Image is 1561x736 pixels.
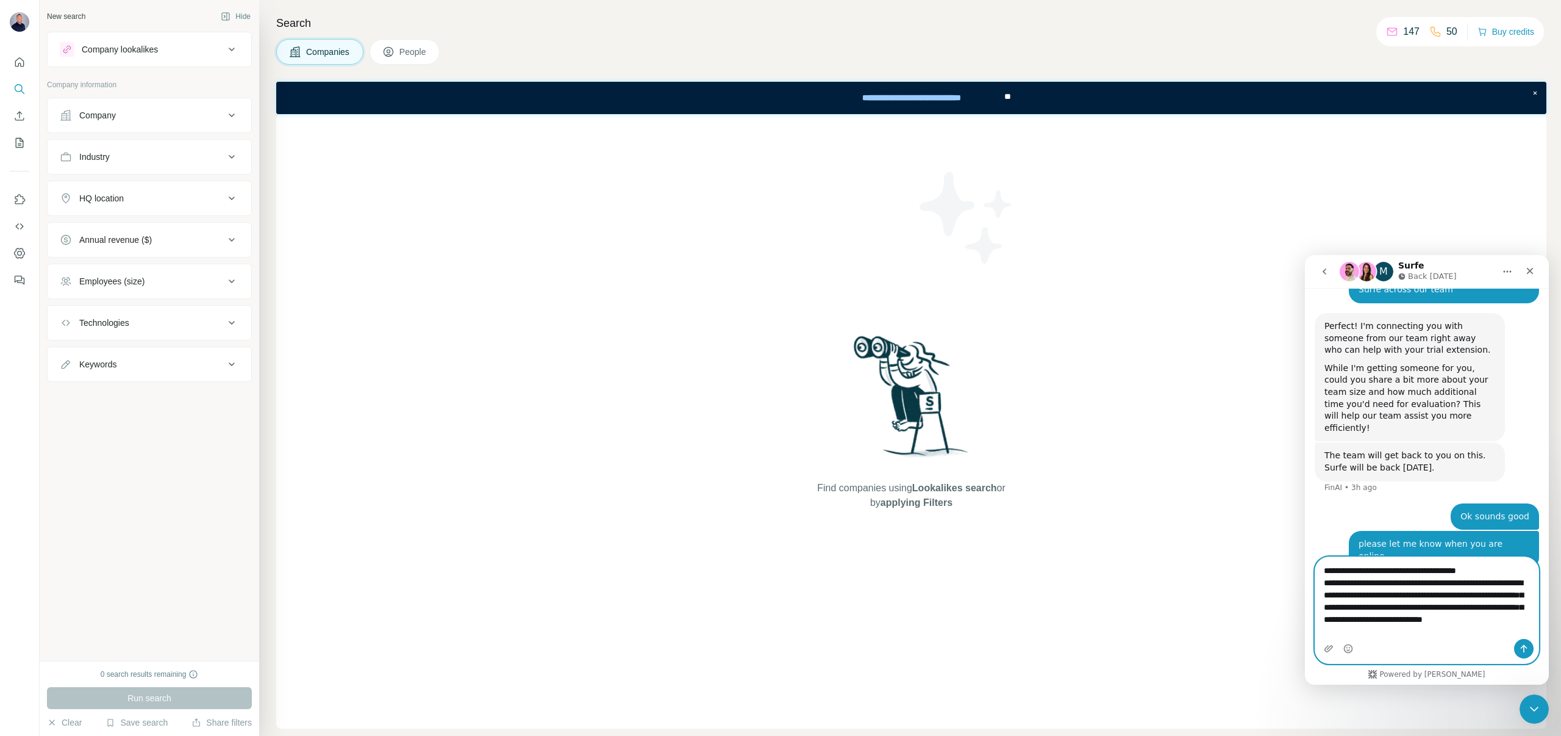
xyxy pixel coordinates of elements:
button: Buy credits [1477,23,1534,40]
button: Employees (size) [48,267,251,296]
div: Perfect! I'm connecting you with someone from our team right away who can help with your trial ex... [10,58,200,186]
div: FinAI says… [10,187,234,248]
button: Save search [105,716,168,729]
button: Feedback [10,269,29,291]
button: Annual revenue ($) [48,225,251,254]
iframe: Intercom live chat [1520,695,1549,724]
button: Quick start [10,51,29,73]
button: Industry [48,142,251,171]
img: Surfe Illustration - Stars [912,163,1021,273]
button: Emoji picker [38,389,48,399]
button: Upload attachment [19,389,29,399]
div: Employees (size) [79,275,145,287]
button: My lists [10,132,29,154]
div: Ok sounds good [155,256,224,268]
button: Hide [212,7,259,26]
button: Company lookalikes [48,35,251,64]
div: ivan.m@point2web.com says… [10,276,234,329]
span: Lookalikes search [912,483,997,493]
img: Avatar [10,12,29,32]
button: Dashboard [10,242,29,264]
button: Use Surfe API [10,215,29,237]
p: Company information [47,79,252,90]
p: 50 [1446,24,1457,39]
div: FinAI • 3h ago [20,229,72,236]
button: Technologies [48,308,251,337]
button: Search [10,78,29,100]
div: While I'm getting someone for you, could you share a bit more about your team size and how much a... [20,107,190,179]
div: HQ location [79,192,124,204]
p: 147 [1403,24,1420,39]
div: ivan.m@point2web.com says… [10,248,234,276]
div: Technologies [79,317,129,329]
iframe: Intercom live chat [1305,255,1549,685]
button: HQ location [48,184,251,213]
div: please let me know when you are online [44,276,234,314]
div: The team will get back to you on this. Surfe will be back [DATE].FinAI • 3h ago [10,187,200,226]
div: Industry [79,151,110,163]
div: 0 search results remaining [101,669,199,680]
button: Use Surfe on LinkedIn [10,189,29,211]
img: Surfe Illustration - Woman searching with binoculars [848,333,975,469]
button: Company [48,101,251,130]
button: Share filters [191,716,252,729]
div: Perfect! I'm connecting you with someone from our team right away who can help with your trial ex... [20,65,190,101]
textarea: Message… [10,302,234,384]
span: Find companies using or by [813,481,1009,510]
div: New search [47,11,85,22]
button: Keywords [48,350,251,379]
button: Enrich CSV [10,105,29,127]
div: please let me know when you are online [54,283,224,307]
button: Clear [47,716,82,729]
span: People [399,46,427,58]
button: Send a message… [209,384,229,403]
h4: Search [276,15,1546,32]
span: applying Filters [881,497,952,508]
div: The team will get back to you on this. Surfe will be back [DATE]. [20,195,190,218]
div: Company lookalikes [82,43,158,56]
div: FinAI says… [10,58,234,187]
iframe: Banner [276,82,1546,114]
div: Keywords [79,358,116,370]
span: Companies [306,46,351,58]
div: Company [79,109,116,121]
div: Annual revenue ($) [79,234,152,246]
div: Ok sounds good [146,248,234,275]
